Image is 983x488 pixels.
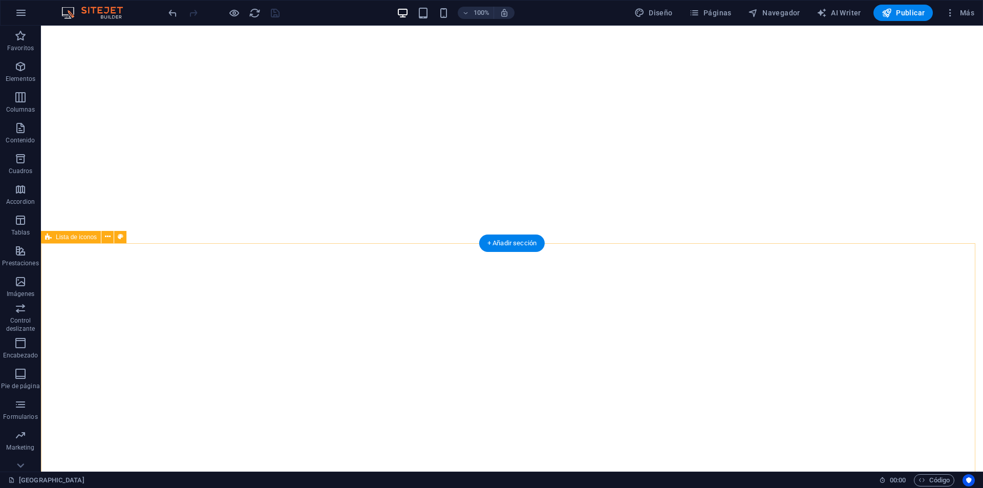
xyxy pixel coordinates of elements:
[882,8,925,18] span: Publicar
[473,7,489,19] h6: 100%
[479,235,545,252] div: + Añadir sección
[685,5,736,21] button: Páginas
[748,8,800,18] span: Navegador
[458,7,494,19] button: 100%
[6,75,35,83] p: Elementos
[248,7,261,19] button: reload
[7,44,34,52] p: Favoritos
[873,5,933,21] button: Publicar
[6,443,34,452] p: Marketing
[8,474,84,486] a: Haz clic para cancelar la selección y doble clic para abrir páginas
[56,234,97,240] span: Lista de iconos
[914,474,954,486] button: Código
[744,5,804,21] button: Navegador
[2,259,38,267] p: Prestaciones
[689,8,732,18] span: Páginas
[897,476,899,484] span: :
[9,167,33,175] p: Cuadros
[166,7,179,19] button: undo
[941,5,978,21] button: Más
[249,7,261,19] i: Volver a cargar página
[11,228,30,237] p: Tablas
[945,8,974,18] span: Más
[630,5,677,21] div: Diseño (Ctrl+Alt+Y)
[890,474,906,486] span: 00 00
[6,136,35,144] p: Contenido
[6,105,35,114] p: Columnas
[817,8,861,18] span: AI Writer
[879,474,906,486] h6: Tiempo de la sesión
[634,8,673,18] span: Diseño
[1,382,39,390] p: Pie de página
[3,351,38,359] p: Encabezado
[59,7,136,19] img: Editor Logo
[630,5,677,21] button: Diseño
[7,290,34,298] p: Imágenes
[813,5,865,21] button: AI Writer
[6,198,35,206] p: Accordion
[167,7,179,19] i: Deshacer: Cambiar estilo (Ctrl+Z)
[963,474,975,486] button: Usercentrics
[500,8,509,17] i: Al redimensionar, ajustar el nivel de zoom automáticamente para ajustarse al dispositivo elegido.
[918,474,950,486] span: Código
[3,413,37,421] p: Formularios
